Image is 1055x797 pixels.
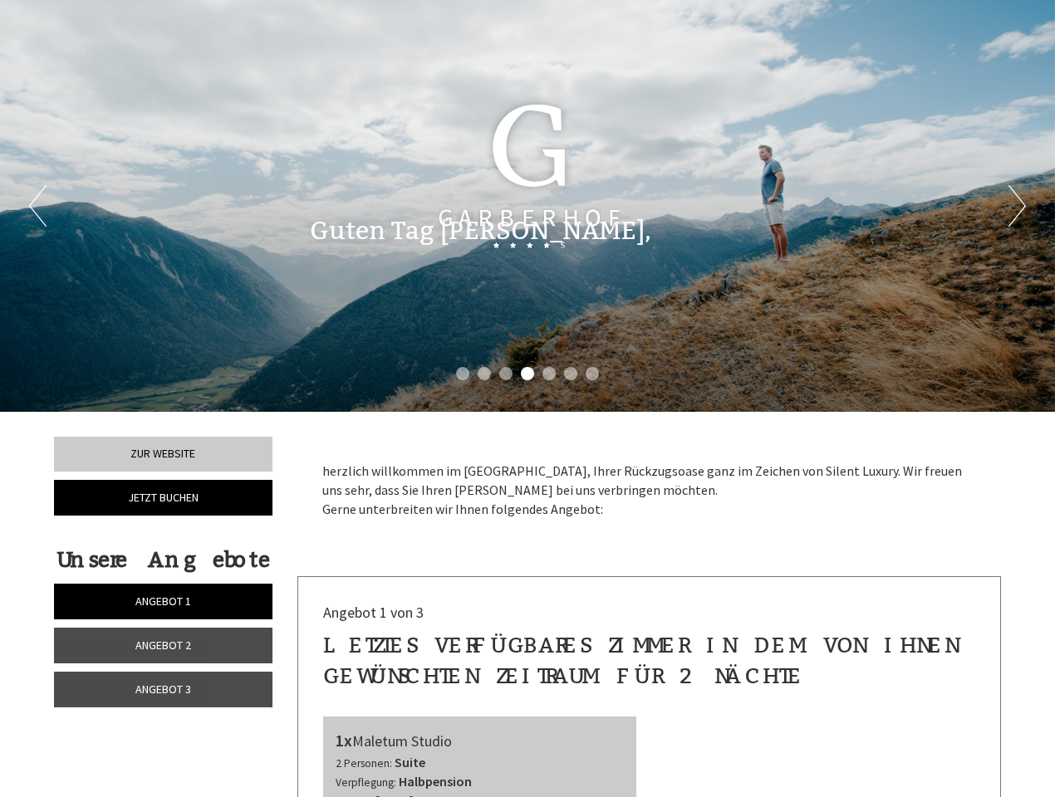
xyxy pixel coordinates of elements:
b: 1x [336,730,352,751]
h1: Guten Tag [PERSON_NAME], [310,218,651,245]
button: Previous [29,185,47,227]
div: Unsere Angebote [54,545,272,575]
a: Jetzt buchen [54,480,272,516]
b: Suite [395,754,425,770]
span: Angebot 3 [135,682,191,697]
button: Next [1008,185,1026,227]
div: Letztes verfügbares Zimmer in dem von Ihnen gewünschten Zeitraum für 2 Nächte [323,630,976,692]
p: herzlich willkommen im [GEOGRAPHIC_DATA], Ihrer Rückzugsoase ganz im Zeichen von Silent Luxury. W... [322,462,977,519]
span: Angebot 1 von 3 [323,603,424,622]
small: 2 Personen: [336,756,392,770]
div: Maletum Studio [336,729,625,753]
b: Halbpension [399,773,472,790]
span: Angebot 1 [135,594,191,609]
span: Angebot 2 [135,638,191,653]
small: Verpflegung: [336,775,396,790]
a: Zur Website [54,437,272,472]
